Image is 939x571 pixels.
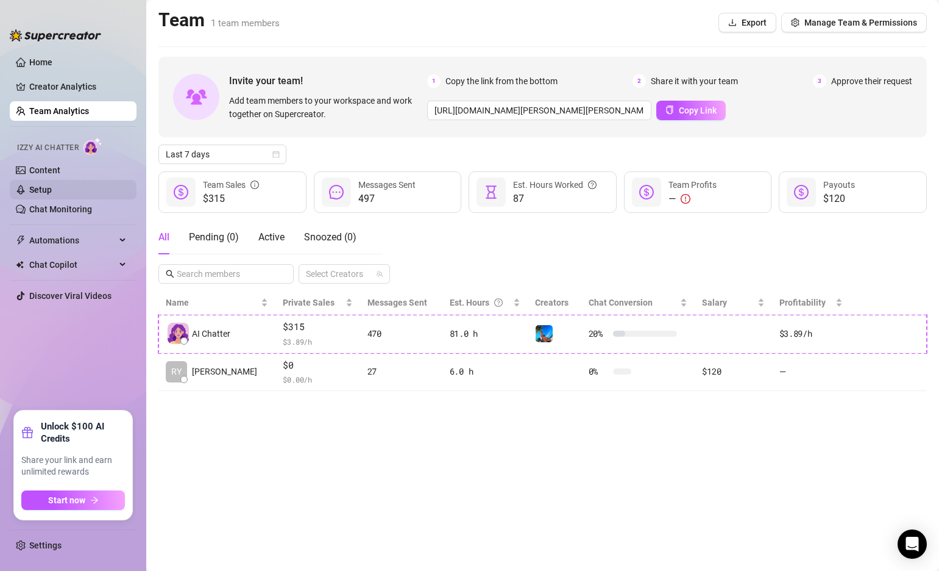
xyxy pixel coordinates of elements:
span: Export [742,18,767,27]
span: Active [258,231,285,243]
div: Est. Hours [450,296,511,309]
span: arrow-right [90,496,99,505]
a: Chat Monitoring [29,204,92,214]
span: dollar-circle [174,185,188,199]
a: Settings [29,540,62,550]
span: dollar-circle [639,185,654,199]
span: Manage Team & Permissions [804,18,917,27]
a: Setup [29,185,52,195]
div: $120 [702,365,764,378]
span: team [376,270,383,278]
span: dollar-circle [794,185,809,199]
a: Home [29,57,52,67]
span: Approve their request [831,74,912,88]
div: 27 [367,365,435,378]
span: Profitability [779,298,826,307]
span: Messages Sent [367,298,427,307]
img: AI Chatter [83,137,102,155]
a: Discover Viral Videos [29,291,112,301]
span: 1 [427,74,441,88]
span: Messages Sent [358,180,416,190]
button: Manage Team & Permissions [781,13,927,32]
div: $3.89 /h [779,327,843,340]
span: RY [171,365,182,378]
span: Automations [29,231,116,250]
div: 6.0 h [450,365,520,378]
span: $ 3.89 /h [283,336,352,348]
span: 2 [632,74,646,88]
span: $0 [283,358,352,373]
span: 497 [358,192,416,206]
span: 3 [813,74,826,88]
span: gift [21,426,34,439]
img: izzy-ai-chatter-avatar-DDCN_rTZ.svg [168,323,189,344]
span: $315 [283,320,352,334]
span: message [329,185,344,199]
span: AI Chatter [192,327,230,340]
div: 470 [367,327,435,340]
button: Copy Link [656,101,726,120]
td: — [772,353,850,392]
img: Chat Copilot [16,260,24,269]
span: Copy Link [679,106,717,115]
span: search [166,270,174,278]
span: Chat Conversion [589,298,653,307]
span: Share it with your team [651,74,738,88]
input: Search members [177,267,277,281]
span: info-circle [250,178,259,192]
span: download [728,18,737,27]
span: Share your link and earn unlimited rewards [21,454,125,478]
img: Ryan [536,325,553,342]
a: Content [29,165,60,175]
span: copy [665,106,674,114]
div: — [668,192,717,206]
span: calendar [272,151,280,158]
span: exclamation-circle [681,194,690,204]
a: Team Analytics [29,106,89,116]
span: Start now [48,495,85,505]
span: 0 % [589,365,608,378]
span: Payouts [823,180,855,190]
div: 81.0 h [450,327,520,340]
span: $315 [203,192,259,206]
div: Team Sales [203,178,259,192]
h2: Team [158,9,280,32]
a: Creator Analytics [29,77,127,96]
span: Invite your team! [229,73,427,88]
button: Export [718,13,776,32]
div: Pending ( 0 ) [189,230,239,245]
span: Private Sales [283,298,335,307]
div: Open Intercom Messenger [898,530,927,559]
th: Name [158,291,275,315]
span: Team Profits [668,180,717,190]
span: question-circle [588,178,597,192]
span: setting [791,18,799,27]
span: thunderbolt [16,235,26,245]
span: $120 [823,192,855,206]
img: logo-BBDzfeDw.svg [10,29,101,41]
span: Name [166,296,258,309]
button: Start nowarrow-right [21,490,125,510]
span: Add team members to your workspace and work together on Supercreator. [229,94,422,121]
span: 87 [513,192,597,206]
span: Snoozed ( 0 ) [304,231,356,243]
span: hourglass [484,185,498,199]
div: Est. Hours Worked [513,178,597,192]
span: Salary [702,298,727,307]
span: $ 0.00 /h [283,373,352,386]
th: Creators [528,291,581,315]
span: 1 team members [211,18,280,29]
span: [PERSON_NAME] [192,365,257,378]
span: 20 % [589,327,608,340]
span: Chat Copilot [29,255,116,275]
strong: Unlock $100 AI Credits [41,420,125,445]
span: Copy the link from the bottom [445,74,558,88]
div: All [158,230,169,245]
span: Last 7 days [166,145,279,163]
span: question-circle [494,296,503,309]
span: Izzy AI Chatter [17,142,79,154]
